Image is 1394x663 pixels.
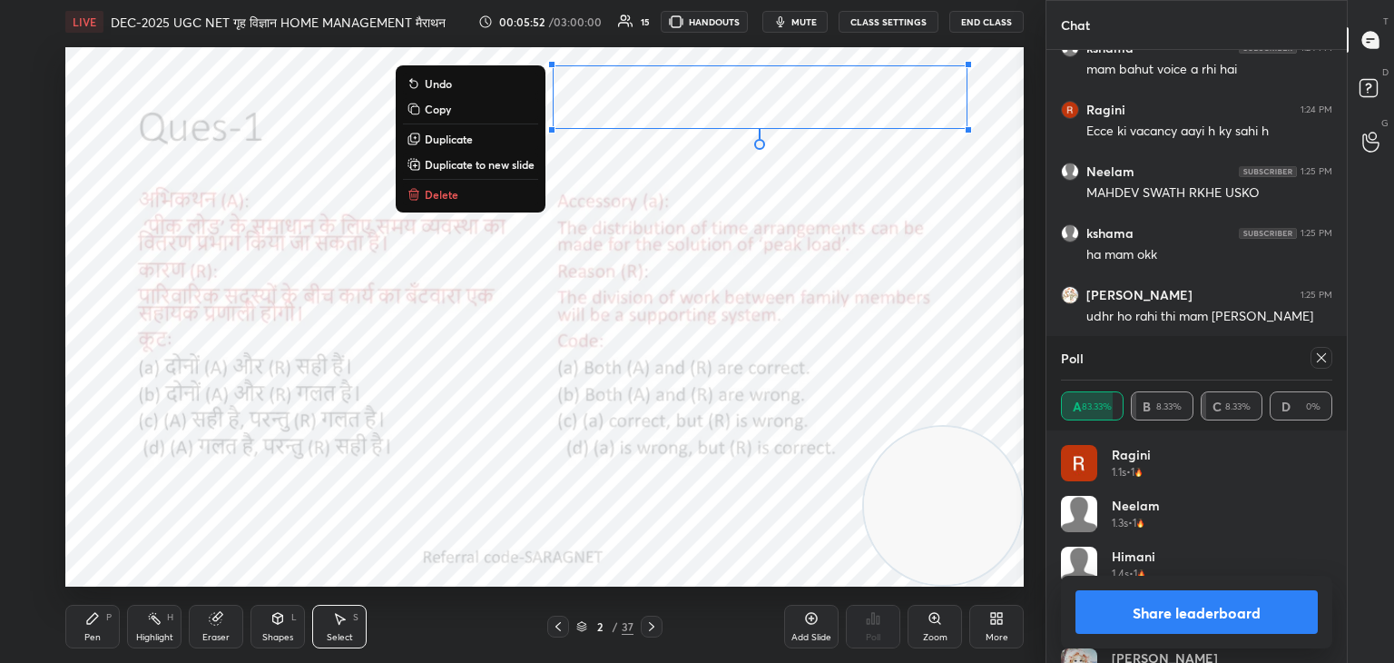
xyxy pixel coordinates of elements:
h4: Poll [1061,349,1084,368]
div: Ecce ki vacancy aayi h ky sahi h [1086,123,1332,141]
button: Duplicate to new slide [403,153,538,175]
div: L [291,613,297,622]
h5: 1 [1134,566,1137,582]
button: mute [762,11,828,33]
p: Delete [425,187,458,202]
h5: • [1126,464,1131,480]
h4: Himani [1112,547,1155,566]
h5: 1 [1133,515,1136,531]
div: grid [1061,445,1332,663]
div: grid [1046,50,1347,526]
div: S [353,613,358,622]
div: / [613,621,618,632]
button: CLASS SETTINGS [839,11,938,33]
p: Undo [425,76,452,91]
div: Highlight [136,633,173,642]
h4: Ragini [1112,445,1151,464]
p: Chat [1046,1,1104,49]
h5: 1.4s [1112,566,1129,582]
div: H [167,613,173,622]
img: 3 [1061,101,1079,119]
h5: • [1129,566,1134,582]
div: 1:25 PM [1301,166,1332,177]
h6: Neelam [1086,163,1134,180]
img: streak-poll-icon.44701ccd.svg [1137,569,1145,579]
img: 3 [1061,445,1097,481]
h4: Neelam [1112,496,1160,515]
div: MAHDEV SWATH RKHE USKO [1086,184,1332,203]
h5: • [1128,515,1133,531]
h5: 1.1s [1112,464,1126,480]
div: Add Slide [791,633,831,642]
p: Duplicate [425,132,473,146]
h6: Ragini [1086,102,1125,118]
div: Eraser [202,633,230,642]
div: 1:24 PM [1301,104,1332,115]
div: 1:25 PM [1301,228,1332,239]
div: LIVE [65,11,103,33]
img: streak-poll-icon.44701ccd.svg [1136,519,1144,528]
div: ha mam okk [1086,246,1332,264]
h5: 1 [1131,464,1134,480]
p: Copy [425,102,451,116]
button: HANDOUTS [661,11,748,33]
h6: kshama [1086,225,1134,242]
div: Pen [84,633,101,642]
p: T [1383,15,1389,28]
div: mam bahut voice a rhi hai [1086,61,1332,79]
div: 2 [591,621,609,632]
div: Shapes [262,633,293,642]
div: P [106,613,112,622]
div: udhr ho rahi thi mam [PERSON_NAME] [1086,308,1332,326]
button: End Class [949,11,1024,33]
img: 4P8fHbbgJtejmAAAAAElFTkSuQmCC [1239,166,1297,177]
button: Duplicate [403,128,538,150]
p: D [1382,65,1389,79]
div: Zoom [923,633,947,642]
div: Select [327,633,353,642]
div: More [986,633,1008,642]
div: 1:25 PM [1301,290,1332,301]
img: default.png [1061,496,1097,532]
span: mute [791,15,817,28]
button: Undo [403,73,538,94]
img: default.png [1061,224,1079,242]
img: 4P8fHbbgJtejmAAAAAElFTkSuQmCC [1239,228,1297,239]
h6: [PERSON_NAME] [1086,287,1193,303]
img: default.png [1061,547,1097,583]
button: Share leaderboard [1075,590,1318,634]
img: 3 [1061,286,1079,304]
p: G [1381,116,1389,130]
button: Delete [403,183,538,205]
img: default.png [1061,163,1079,181]
div: 15 [641,17,650,26]
h5: 1.3s [1112,515,1128,531]
div: 37 [622,618,633,635]
h4: DEC-2025 UGC NET गृह विज्ञान HOME MANAGEMENT मैराथन [111,14,446,31]
p: Duplicate to new slide [425,157,535,172]
button: Copy [403,98,538,120]
img: streak-poll-icon.44701ccd.svg [1134,468,1143,477]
